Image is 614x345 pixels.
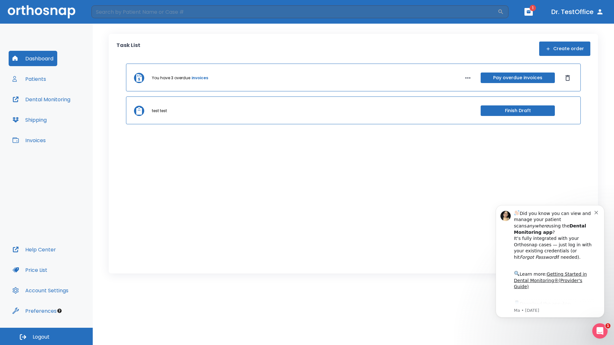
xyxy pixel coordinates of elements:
[9,112,51,127] button: Shipping
[605,323,610,328] span: 1
[152,108,167,114] p: test test
[91,5,498,18] input: Search by Patient Name or Case #
[57,308,62,314] div: Tooltip anchor
[9,51,57,66] button: Dashboard
[33,333,50,341] span: Logout
[9,242,60,257] button: Help Center
[116,42,140,56] p: Task List
[192,75,208,81] a: invoices
[486,197,614,342] iframe: Intercom notifications message
[481,73,555,83] button: Pay overdue invoices
[592,323,608,339] iframe: Intercom live chat
[9,133,50,148] button: Invoices
[9,71,50,87] button: Patients
[9,303,60,318] button: Preferences
[9,283,72,298] button: Account Settings
[549,6,606,18] button: Dr. TestOffice
[152,75,190,81] p: You have 3 overdue
[9,262,51,278] button: Price List
[539,42,590,56] button: Create order
[530,5,536,11] span: 1
[481,105,555,116] button: Finish Draft
[563,73,573,83] button: Dismiss
[9,92,74,107] button: Dental Monitoring
[8,5,75,18] img: Orthosnap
